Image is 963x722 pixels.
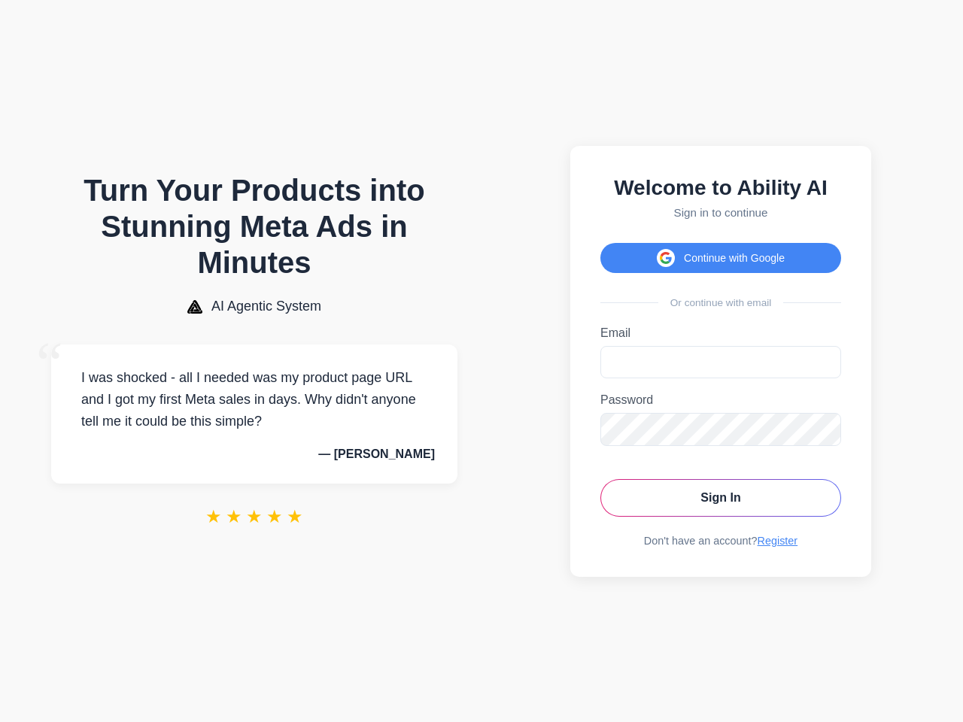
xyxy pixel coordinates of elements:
span: ★ [205,506,222,527]
p: — [PERSON_NAME] [74,447,435,461]
span: “ [36,329,63,398]
span: ★ [226,506,242,527]
p: I was shocked - all I needed was my product page URL and I got my first Meta sales in days. Why d... [74,367,435,432]
span: ★ [287,506,303,527]
span: ★ [246,506,263,527]
a: Register [758,535,798,547]
label: Email [600,326,841,340]
h1: Turn Your Products into Stunning Meta Ads in Minutes [51,172,457,281]
div: Don't have an account? [600,535,841,547]
h2: Welcome to Ability AI [600,176,841,200]
span: AI Agentic System [211,299,321,314]
button: Continue with Google [600,243,841,273]
button: Sign In [600,479,841,517]
img: AI Agentic System Logo [187,300,202,314]
p: Sign in to continue [600,206,841,219]
div: Or continue with email [600,297,841,308]
span: ★ [266,506,283,527]
label: Password [600,393,841,407]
